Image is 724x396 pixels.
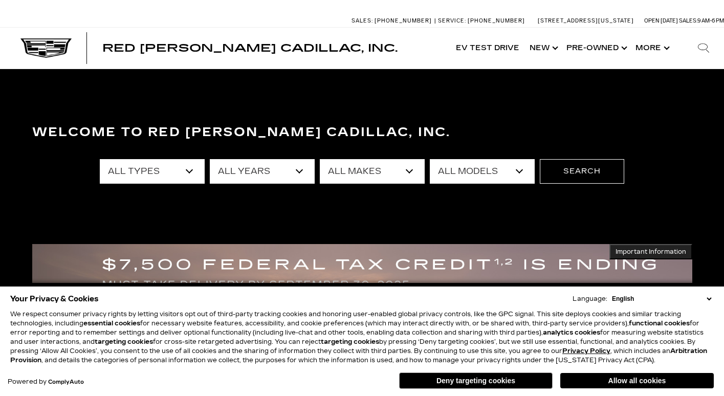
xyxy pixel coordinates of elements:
[561,28,630,69] a: Pre-Owned
[210,159,315,184] select: Filter by year
[95,338,153,345] strong: targeting cookies
[438,17,466,24] span: Service:
[48,379,84,385] a: ComplyAuto
[375,17,432,24] span: [PHONE_NUMBER]
[573,296,607,302] div: Language:
[352,18,434,24] a: Sales: [PHONE_NUMBER]
[609,294,714,303] select: Language Select
[679,17,697,24] span: Sales:
[538,17,634,24] a: [STREET_ADDRESS][US_STATE]
[352,17,373,24] span: Sales:
[609,244,692,259] button: Important Information
[10,292,99,306] span: Your Privacy & Cookies
[10,310,714,365] p: We respect consumer privacy rights by letting visitors opt out of third-party tracking cookies an...
[399,372,553,389] button: Deny targeting cookies
[100,159,205,184] select: Filter by type
[560,373,714,388] button: Allow all cookies
[20,38,72,58] img: Cadillac Dark Logo with Cadillac White Text
[320,159,425,184] select: Filter by make
[616,248,686,256] span: Important Information
[562,347,610,355] a: Privacy Policy
[430,159,535,184] select: Filter by model
[524,28,561,69] a: New
[83,320,140,327] strong: essential cookies
[644,17,678,24] span: Open [DATE]
[629,320,690,327] strong: functional cookies
[630,28,673,69] button: More
[434,18,528,24] a: Service: [PHONE_NUMBER]
[451,28,524,69] a: EV Test Drive
[8,379,84,385] div: Powered by
[468,17,525,24] span: [PHONE_NUMBER]
[540,159,624,184] button: Search
[32,122,692,143] h3: Welcome to Red [PERSON_NAME] Cadillac, Inc.
[543,329,600,336] strong: analytics cookies
[102,43,398,53] a: Red [PERSON_NAME] Cadillac, Inc.
[321,338,379,345] strong: targeting cookies
[102,42,398,54] span: Red [PERSON_NAME] Cadillac, Inc.
[697,17,724,24] span: 9 AM-6 PM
